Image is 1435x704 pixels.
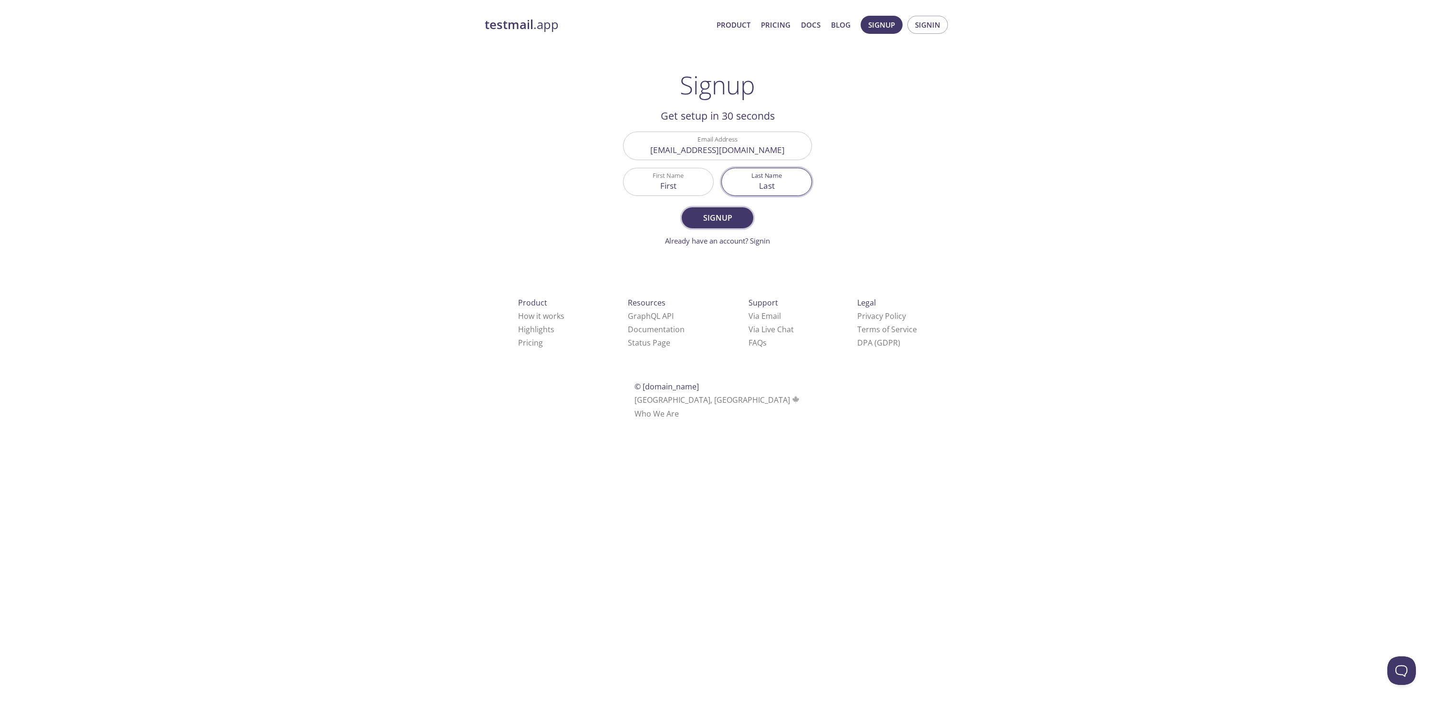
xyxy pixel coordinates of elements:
a: Product [717,19,750,31]
a: Via Email [749,311,781,321]
span: © [DOMAIN_NAME] [634,381,699,392]
a: Privacy Policy [857,311,906,321]
a: Blog [831,19,851,31]
span: Product [518,297,547,308]
span: Resources [628,297,666,308]
a: DPA (GDPR) [857,337,900,348]
a: Highlights [518,324,554,335]
a: GraphQL API [628,311,674,321]
span: Support [749,297,778,308]
a: FAQ [749,337,767,348]
span: Signin [915,19,940,31]
a: Already have an account? Signin [665,236,770,245]
a: Pricing [761,19,790,31]
a: Docs [801,19,821,31]
span: Signup [692,211,743,224]
a: Via Live Chat [749,324,794,335]
a: How it works [518,311,564,321]
button: Signup [682,207,753,228]
h2: Get setup in 30 seconds [623,108,812,124]
iframe: Help Scout Beacon - Open [1387,656,1416,685]
strong: testmail [485,16,533,33]
span: Signup [868,19,895,31]
a: Pricing [518,337,543,348]
h1: Signup [680,71,755,99]
a: Who We Are [634,408,679,419]
a: Terms of Service [857,324,917,335]
a: testmail.app [485,17,709,33]
span: Legal [857,297,876,308]
span: [GEOGRAPHIC_DATA], [GEOGRAPHIC_DATA] [634,395,801,405]
button: Signup [861,16,903,34]
span: s [763,337,767,348]
a: Status Page [628,337,670,348]
a: Documentation [628,324,685,335]
button: Signin [907,16,948,34]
